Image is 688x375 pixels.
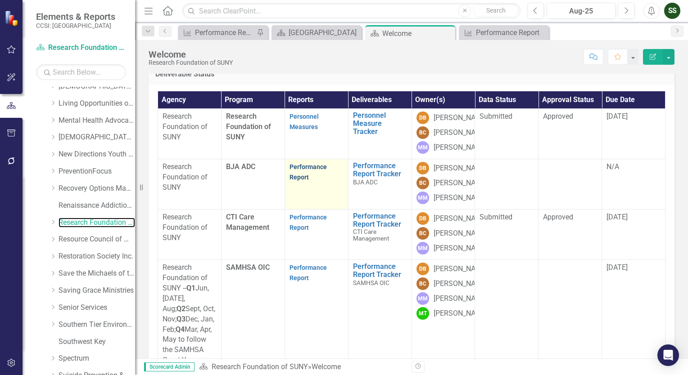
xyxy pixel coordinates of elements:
div: [PERSON_NAME] [434,143,488,153]
div: [PERSON_NAME] [434,214,488,224]
a: Performance Report Tracker [353,212,407,228]
span: Submitted [480,112,512,121]
input: Search ClearPoint... [182,3,521,19]
a: Mental Health Advocates [59,116,135,126]
a: Performance Report [290,214,327,231]
span: BJA ADC [353,179,378,186]
span: Research Foundation of SUNY [226,112,271,141]
span: Approved [543,213,573,221]
span: CTI Care Management [226,213,269,232]
a: Personnel Measures [290,113,319,130]
div: MM [416,192,429,204]
button: Search [473,4,518,17]
a: Restoration Society Inc. [59,251,135,262]
a: Southwest Key [59,337,135,347]
td: Double-Click to Edit [285,109,348,159]
td: Double-Click to Edit [602,210,665,260]
span: SAMHSA OIC [353,279,389,286]
span: Approved [543,112,573,121]
td: Double-Click to Edit [475,109,539,159]
a: Performance Report Tracker [353,162,407,178]
a: Saving Grace Ministries [59,286,135,296]
td: Double-Click to Edit Right Click for Context Menu [348,159,412,210]
div: Open Intercom Messenger [657,344,679,366]
td: Double-Click to Edit [539,260,602,368]
a: Spectrum [59,353,135,364]
div: » [199,362,405,372]
a: Performance Report [461,27,547,38]
div: Welcome [382,28,453,39]
a: Personnel Measure Tracker [353,112,407,135]
div: Aug-25 [550,6,612,17]
span: Elements & Reports [36,11,115,22]
td: Double-Click to Edit [475,159,539,210]
a: Research Foundation of SUNY [212,362,308,371]
div: [PERSON_NAME] [434,308,488,319]
div: [PERSON_NAME] [434,264,488,274]
td: Double-Click to Edit [412,109,475,159]
td: Double-Click to Edit [412,210,475,260]
button: Aug-25 [547,3,616,19]
td: Double-Click to Edit [475,210,539,260]
a: Recovery Options Made Easy [59,183,135,194]
td: Double-Click to Edit [158,260,222,368]
a: Renaissance Addiction Services, Inc. [59,201,135,211]
a: Living Opportunities of DePaul [59,98,135,109]
button: SS [664,3,680,19]
span: [DATE] [607,213,628,221]
input: Search Below... [36,64,126,80]
b: Q1 [186,284,195,292]
p: Research Foundation of SUNY -- Jun, [DATE], Aug; Sept, Oct, Nov; Dec, Jan, Feb; Mar, Apr, May to ... [163,263,217,365]
div: Performance Report [195,27,254,38]
div: MM [416,292,429,305]
h3: Deliverable Status [155,70,668,78]
span: [DATE] [607,112,628,121]
span: Submitted [480,213,512,221]
p: Research Foundation of SUNY [163,212,217,243]
td: Double-Click to Edit [285,159,348,210]
a: Research Foundation of SUNY [59,218,135,228]
td: Double-Click to Edit [475,260,539,368]
a: Save the Michaels of the World [59,268,135,279]
td: Double-Click to Edit [602,159,665,210]
div: [PERSON_NAME] [434,163,488,174]
td: Double-Click to Edit [158,109,222,159]
a: Research Foundation of SUNY [36,43,126,53]
div: BC [416,126,429,139]
div: MM [416,141,429,154]
td: Double-Click to Edit Right Click for Context Menu [348,109,412,159]
a: Southern Tier Environments for Living [59,320,135,330]
div: [PERSON_NAME] [434,113,488,123]
div: [PERSON_NAME] [434,279,488,289]
b: Q4 [176,325,185,334]
p: Research Foundation of SUNY [163,112,217,143]
a: Resource Council of WNY [59,234,135,245]
div: Research Foundation of SUNY [149,59,233,66]
img: ClearPoint Strategy [5,10,20,26]
a: Performance Report [290,264,327,281]
small: CCSI: [GEOGRAPHIC_DATA] [36,22,115,29]
a: [GEOGRAPHIC_DATA] [274,27,359,38]
div: DB [416,112,429,124]
span: [DATE] [607,263,628,272]
td: Double-Click to Edit [412,260,475,368]
div: [PERSON_NAME] [434,193,488,203]
a: Senior Services [59,303,135,313]
div: N/A [607,162,661,172]
div: Welcome [312,362,341,371]
td: Double-Click to Edit Right Click for Context Menu [348,260,412,368]
span: CTI Care Management [353,228,389,242]
td: Double-Click to Edit [539,159,602,210]
span: SAMHSA OIC [226,263,270,272]
td: Double-Click to Edit [539,210,602,260]
a: [DEMOGRAPHIC_DATA] Family Services [59,81,135,92]
td: Double-Click to Edit [158,210,222,260]
div: [PERSON_NAME] [434,243,488,254]
td: Double-Click to Edit [602,109,665,159]
span: BJA ADC [226,162,255,171]
div: Performance Report [476,27,547,38]
div: Welcome [149,49,233,59]
div: BC [416,277,429,290]
b: Q3 [177,315,186,323]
